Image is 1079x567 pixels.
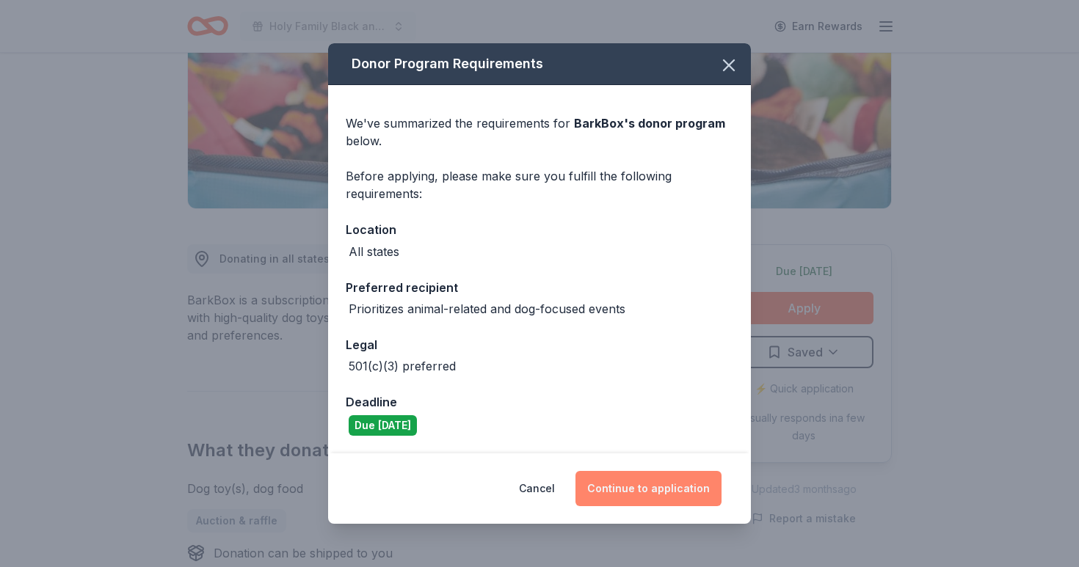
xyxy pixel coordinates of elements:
[346,114,733,150] div: We've summarized the requirements for below.
[349,243,399,260] div: All states
[346,220,733,239] div: Location
[519,471,555,506] button: Cancel
[575,471,722,506] button: Continue to application
[349,300,625,318] div: Prioritizes animal-related and dog-focused events
[346,278,733,297] div: Preferred recipient
[346,167,733,202] div: Before applying, please make sure you fulfill the following requirements:
[349,357,456,375] div: 501(c)(3) preferred
[328,43,751,85] div: Donor Program Requirements
[574,116,725,131] span: BarkBox 's donor program
[349,415,417,436] div: Due [DATE]
[346,335,733,354] div: Legal
[346,392,733,411] div: Deadline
